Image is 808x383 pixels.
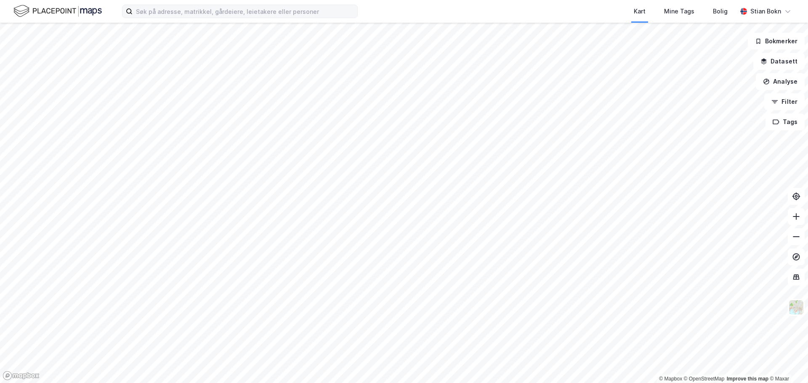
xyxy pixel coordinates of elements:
a: OpenStreetMap [684,376,725,382]
button: Bokmerker [748,33,805,50]
a: Mapbox [659,376,682,382]
img: logo.f888ab2527a4732fd821a326f86c7f29.svg [13,4,102,18]
button: Tags [765,114,805,130]
iframe: Chat Widget [766,343,808,383]
div: Stian Bokn [750,6,781,16]
input: Søk på adresse, matrikkel, gårdeiere, leietakere eller personer [133,5,357,18]
button: Datasett [753,53,805,70]
a: Improve this map [727,376,768,382]
img: Z [788,299,804,315]
div: Bolig [713,6,728,16]
div: Mine Tags [664,6,694,16]
a: Mapbox homepage [3,371,40,380]
div: Kart [634,6,646,16]
div: Kontrollprogram for chat [766,343,808,383]
button: Filter [764,93,805,110]
button: Analyse [756,73,805,90]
